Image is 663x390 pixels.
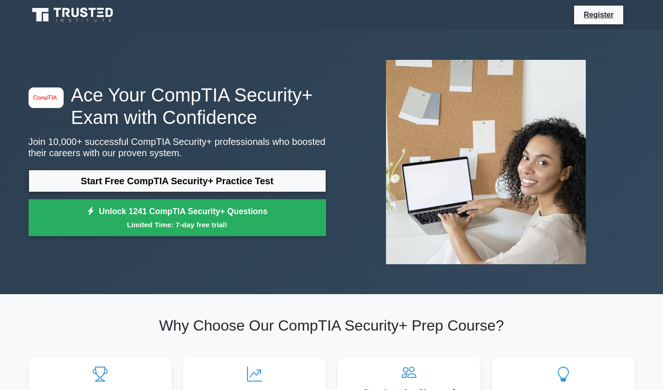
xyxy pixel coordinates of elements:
[29,84,326,129] h1: Ace Your CompTIA Security+ Exam with Confidence
[40,219,314,230] small: Limited Time: 7-day free trial!
[29,170,326,192] a: Start Free CompTIA Security+ Practice Test
[29,199,326,237] a: Unlock 1241 CompTIA Security+ QuestionsLimited Time: 7-day free trial!
[578,9,619,21] a: Register
[29,136,326,159] p: Join 10,000+ successful CompTIA Security+ professionals who boosted their careers with our proven...
[29,317,635,334] h2: Why Choose Our CompTIA Security+ Prep Course?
